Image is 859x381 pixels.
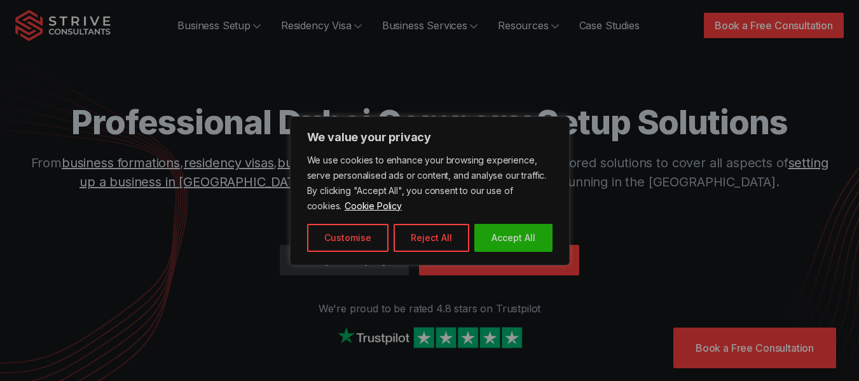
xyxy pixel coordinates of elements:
div: We value your privacy [290,116,570,265]
p: We use cookies to enhance your browsing experience, serve personalised ads or content, and analys... [307,153,553,214]
a: Cookie Policy [344,200,402,212]
button: Customise [307,224,388,252]
button: Reject All [394,224,469,252]
p: We value your privacy [307,130,553,145]
button: Accept All [474,224,553,252]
